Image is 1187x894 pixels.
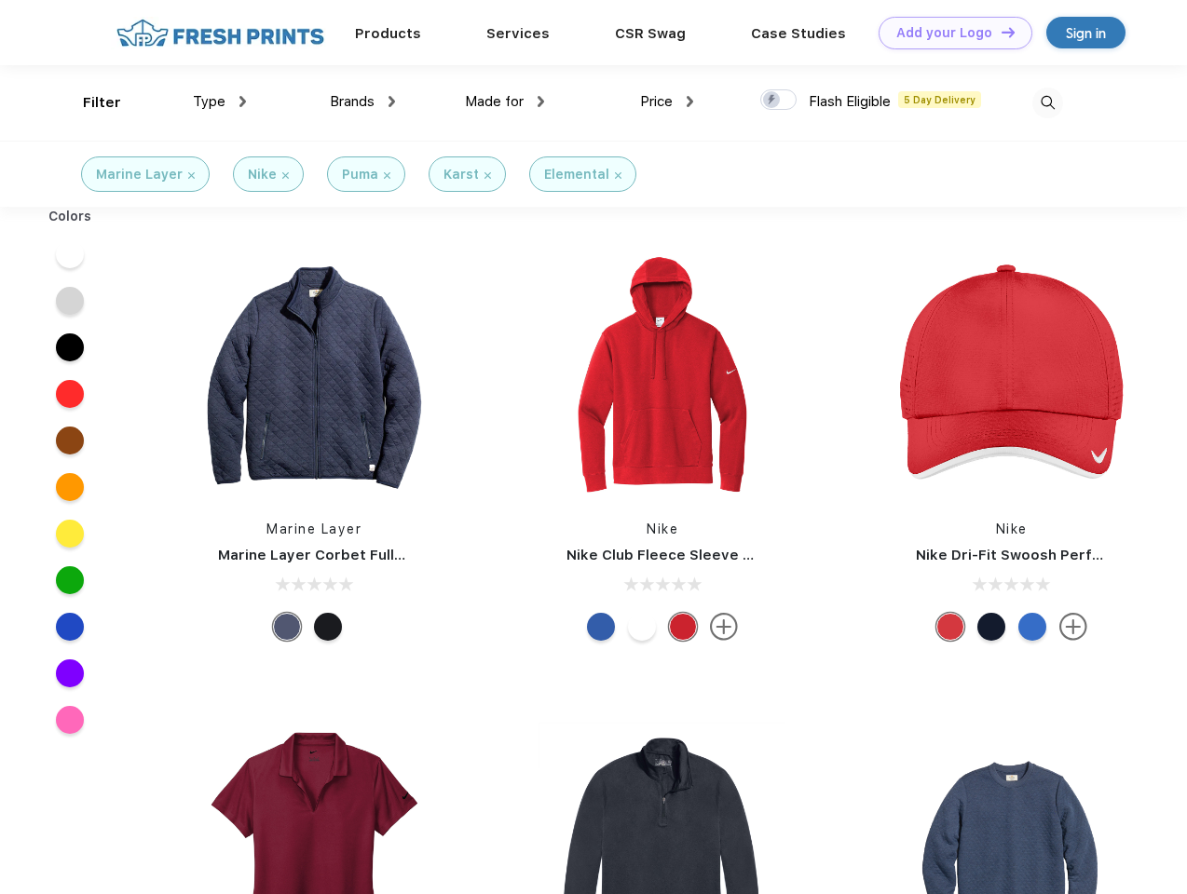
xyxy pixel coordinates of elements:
div: Sign in [1066,22,1106,44]
span: 5 Day Delivery [898,91,981,108]
div: University Red [669,613,697,641]
img: func=resize&h=266 [888,253,1136,501]
a: Nike [647,521,678,536]
img: filter_cancel.svg [384,172,390,179]
span: Made for [465,93,524,110]
img: fo%20logo%202.webp [111,17,330,49]
a: Nike [996,521,1028,536]
a: Services [486,25,550,42]
a: Marine Layer [266,521,362,536]
span: Flash Eligible [809,93,891,110]
img: more.svg [710,613,738,641]
div: Marine Layer [96,165,183,184]
div: Navy [977,613,1005,641]
img: dropdown.png [687,96,693,107]
div: Puma [342,165,378,184]
img: dropdown.png [538,96,544,107]
span: Price [640,93,673,110]
img: func=resize&h=266 [539,253,786,501]
div: Filter [83,92,121,114]
img: DT [1002,27,1015,37]
img: more.svg [1059,613,1087,641]
div: Elemental [544,165,609,184]
div: Colors [34,207,106,226]
img: filter_cancel.svg [188,172,195,179]
a: Sign in [1046,17,1126,48]
a: Nike Club Fleece Sleeve Swoosh Pullover Hoodie [566,547,916,563]
img: filter_cancel.svg [484,172,491,179]
a: Products [355,25,421,42]
a: Marine Layer Corbet Full-Zip Jacket [218,547,476,563]
div: University Red [936,613,964,641]
div: Blue Sapphire [1018,613,1046,641]
div: Game Royal [587,613,615,641]
img: filter_cancel.svg [282,172,289,179]
span: Type [193,93,225,110]
img: desktop_search.svg [1032,88,1063,118]
a: CSR Swag [615,25,686,42]
div: Navy [273,613,301,641]
img: func=resize&h=266 [190,253,438,501]
img: filter_cancel.svg [615,172,621,179]
div: Nike [248,165,277,184]
a: Nike Dri-Fit Swoosh Perforated Cap [916,547,1173,563]
div: White [628,613,656,641]
div: Karst [443,165,479,184]
img: dropdown.png [389,96,395,107]
div: Black [314,613,342,641]
span: Brands [330,93,375,110]
img: dropdown.png [239,96,246,107]
div: Add your Logo [896,25,992,41]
